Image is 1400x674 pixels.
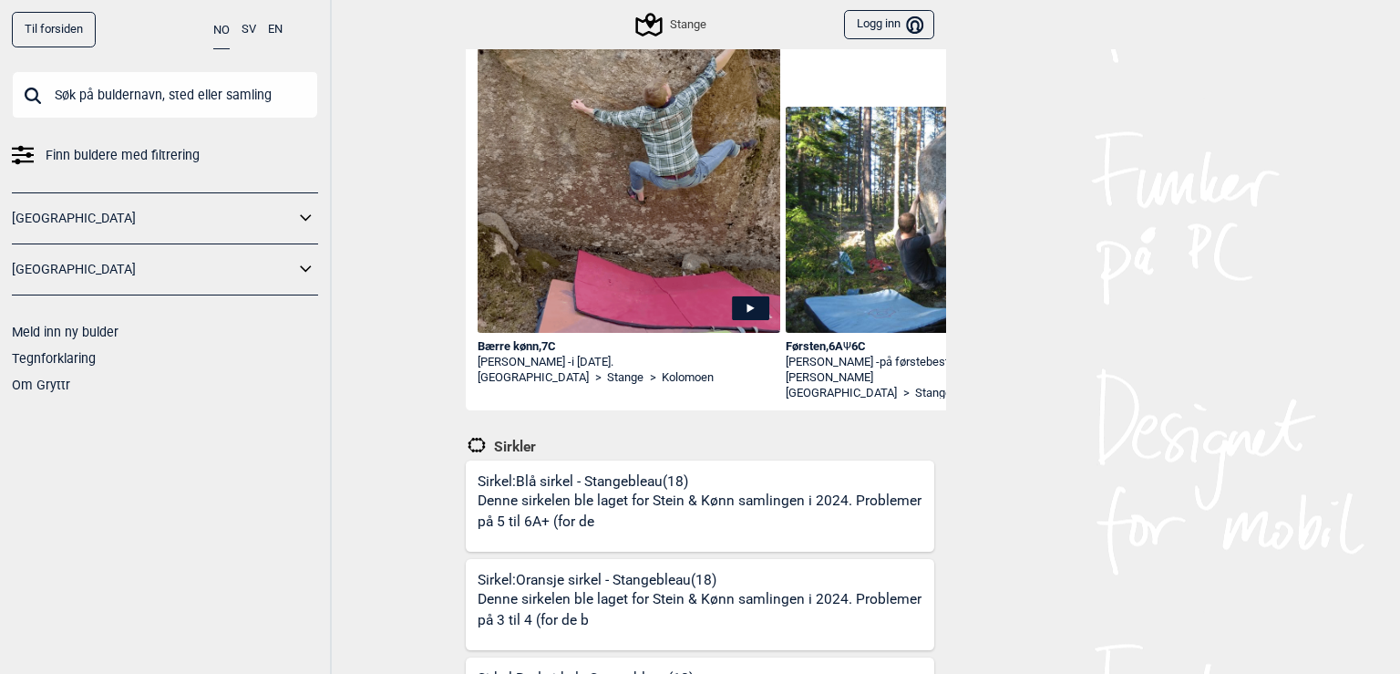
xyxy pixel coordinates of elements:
div: Førsten , 6A 6C [786,339,1088,355]
a: [GEOGRAPHIC_DATA] [478,370,589,386]
a: [GEOGRAPHIC_DATA] [786,386,897,401]
span: > [595,370,602,386]
span: > [903,386,910,401]
span: Finn buldere med filtrering [46,142,200,169]
a: Kolomoen [662,370,714,386]
img: IMG 0913 Førsten Klatrer: Lars Audun Nornes [786,107,1088,333]
a: Meld inn ny bulder [12,325,118,339]
div: Stange [638,14,705,36]
span: på førstebestigningen i [DATE]. Foto: [PERSON_NAME] [786,355,1065,384]
a: Stange [915,386,952,401]
a: [GEOGRAPHIC_DATA] [12,205,294,232]
button: EN [268,12,283,47]
button: SV [242,12,256,47]
a: Sirkel:Oransje sirkel - Stangebleau(18)Denne sirkelen ble laget for Stein & Kønn samlingen i 2024... [466,559,934,650]
div: Sirkel: Oransje sirkel - Stangebleau (18) [478,571,934,650]
a: Om Gryttr [12,378,70,392]
button: Logg inn [844,10,934,40]
a: Sirkel:Blå sirkel - Stangebleau(18)Denne sirkelen ble laget for Stein & Kønn samlingen i 2024. Pr... [466,461,934,552]
a: Finn buldere med filtrering [12,142,318,169]
a: Til forsiden [12,12,96,47]
span: Ψ [843,339,851,353]
a: [GEOGRAPHIC_DATA] [12,256,294,283]
a: Stange [607,370,643,386]
span: Sirkler [488,438,536,456]
p: Denne sirkelen ble laget for Stein & Kønn samlingen i 2024. Problemer på 3 til 4 (for de b [478,589,929,632]
div: Bærre kønn , 7C [478,339,780,355]
div: [PERSON_NAME] - [478,355,780,370]
div: Sirkel: Blå sirkel - Stangebleau (18) [478,472,934,552]
button: NO [213,12,230,49]
span: > [650,370,656,386]
a: Tegnforklaring [12,351,96,366]
span: i [DATE]. [571,355,613,368]
div: [PERSON_NAME] - [786,355,1088,386]
p: Denne sirkelen ble laget for Stein & Kønn samlingen i 2024. Problemer på 5 til 6A+ (for de [478,491,929,534]
input: Søk på buldernavn, sted eller samling [12,71,318,119]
